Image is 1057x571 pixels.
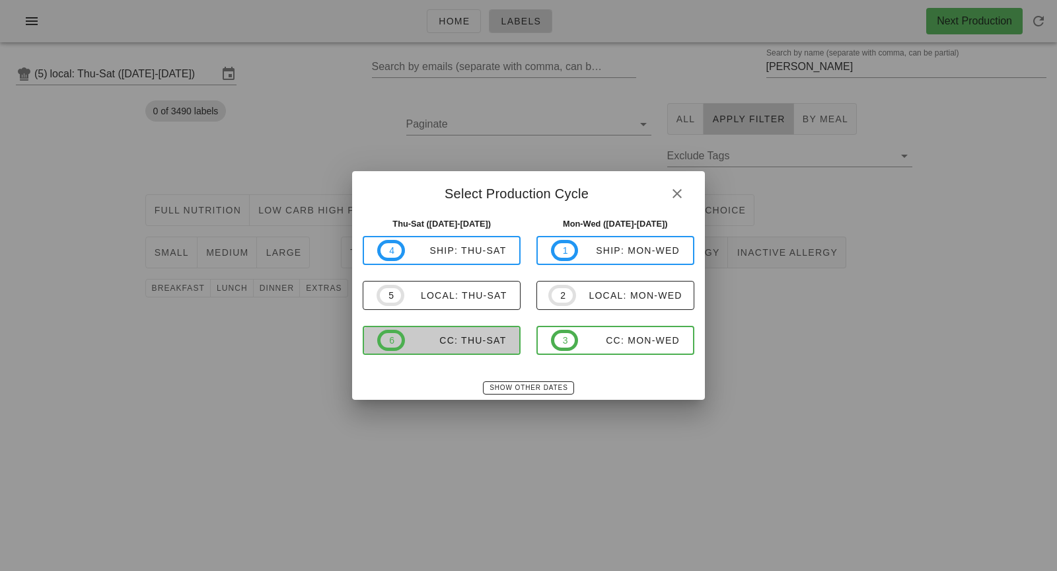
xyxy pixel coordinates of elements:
[562,333,567,348] span: 3
[536,281,694,310] button: 2local: Mon-Wed
[578,245,680,256] div: ship: Mon-Wed
[363,236,521,265] button: 4ship: Thu-Sat
[562,243,567,258] span: 1
[578,335,680,346] div: CC: Mon-Wed
[388,243,394,258] span: 4
[388,333,394,348] span: 6
[560,288,565,303] span: 2
[352,171,704,212] div: Select Production Cycle
[483,381,573,395] button: Show Other Dates
[405,335,507,346] div: CC: Thu-Sat
[576,290,682,301] div: local: Mon-Wed
[388,288,393,303] span: 5
[404,290,507,301] div: local: Thu-Sat
[536,326,694,355] button: 3CC: Mon-Wed
[536,236,694,265] button: 1ship: Mon-Wed
[392,219,491,229] strong: Thu-Sat ([DATE]-[DATE])
[363,326,521,355] button: 6CC: Thu-Sat
[563,219,668,229] strong: Mon-Wed ([DATE]-[DATE])
[489,384,567,391] span: Show Other Dates
[405,245,507,256] div: ship: Thu-Sat
[363,281,521,310] button: 5local: Thu-Sat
